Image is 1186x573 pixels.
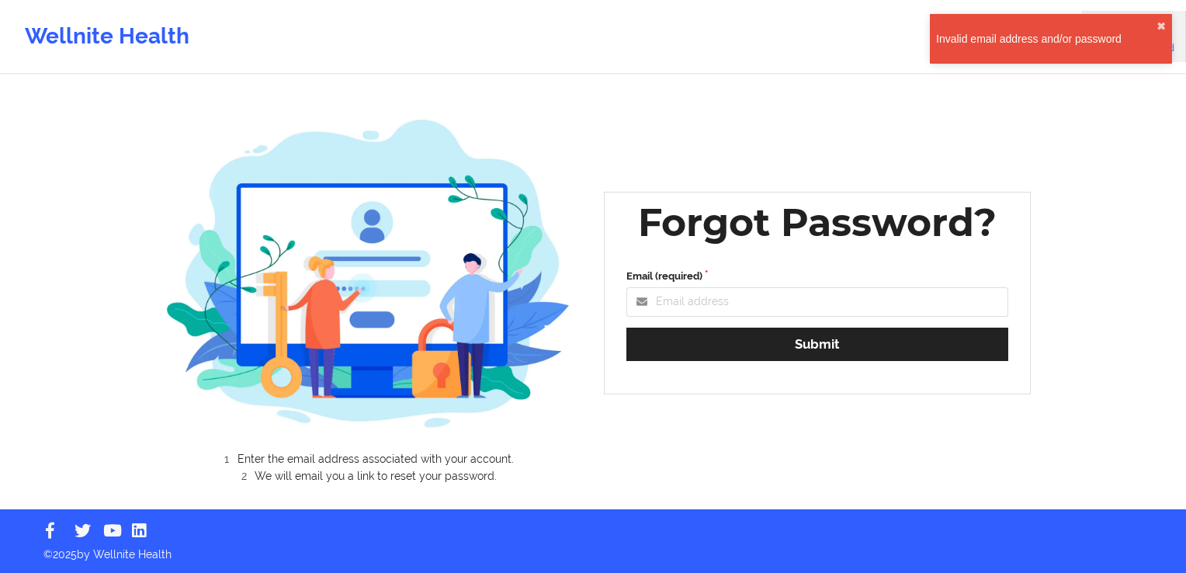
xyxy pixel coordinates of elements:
p: © 2025 by Wellnite Health [33,536,1153,562]
img: wellnite-forgot-password-hero_200.d80a7247.jpg [167,104,572,442]
label: Email (required) [626,269,1008,284]
div: Invalid email address and/or password [936,31,1157,47]
button: close [1157,20,1166,33]
div: Forgot Password? [638,198,997,247]
button: Submit [626,328,1008,361]
li: Enter the email address associated with your account. [180,453,571,467]
li: We will email you a link to reset your password. [180,467,571,482]
input: Email address [626,287,1008,317]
